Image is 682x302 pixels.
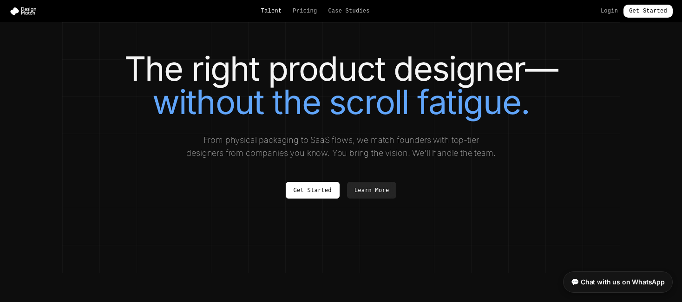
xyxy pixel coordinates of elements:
a: Case Studies [328,7,369,15]
a: Pricing [293,7,317,15]
a: Talent [261,7,282,15]
a: Learn More [347,182,397,199]
img: Design Match [9,6,41,16]
a: Login [601,7,618,15]
a: Get Started [286,182,340,199]
a: 💬 Chat with us on WhatsApp [563,271,673,293]
h1: The right product designer— [81,52,601,119]
p: From physical packaging to SaaS flows, we match founders with top-tier designers from companies y... [185,134,497,160]
a: Get Started [623,5,673,18]
span: without the scroll fatigue. [152,82,530,122]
